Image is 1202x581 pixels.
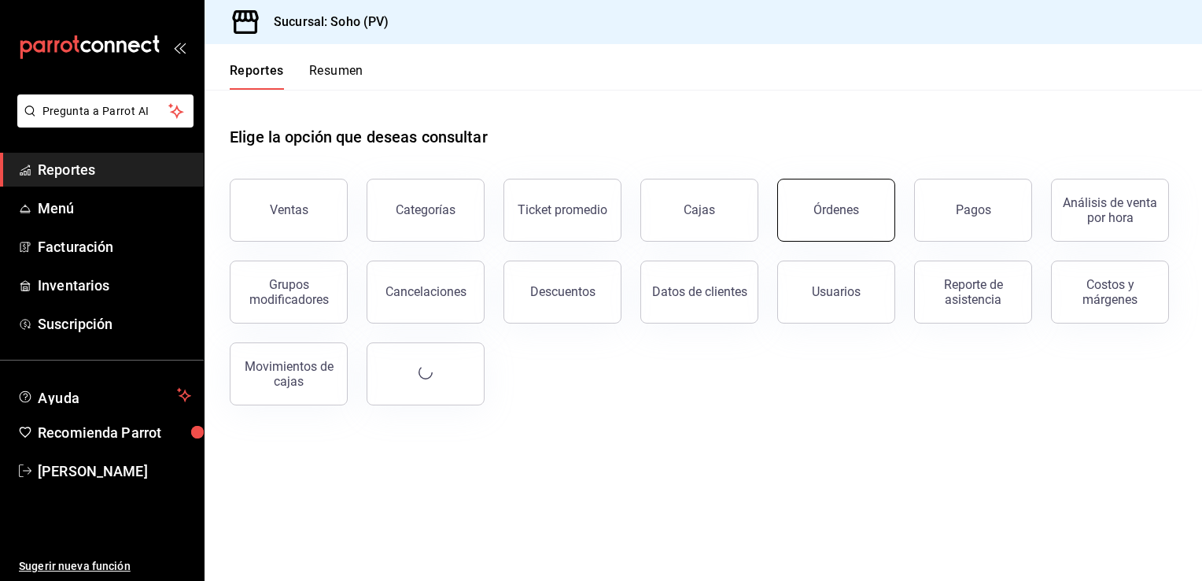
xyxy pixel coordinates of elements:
[261,13,389,31] h3: Sucursal: Soho (PV)
[19,558,191,575] span: Sugerir nueva función
[230,179,348,242] button: Ventas
[38,461,191,482] span: [PERSON_NAME]
[914,261,1032,324] button: Reporte de asistencia
[17,94,194,128] button: Pregunta a Parrot AI
[38,198,191,219] span: Menú
[38,313,191,335] span: Suscripción
[1051,179,1169,242] button: Análisis de venta por hora
[956,202,991,217] div: Pagos
[1061,277,1159,307] div: Costos y márgenes
[396,202,455,217] div: Categorías
[230,63,284,90] button: Reportes
[367,261,485,324] button: Cancelaciones
[530,284,595,299] div: Descuentos
[38,422,191,443] span: Recomienda Parrot
[777,179,895,242] button: Órdenes
[518,202,607,217] div: Ticket promedio
[230,261,348,324] button: Grupos modificadores
[640,261,758,324] button: Datos de clientes
[11,114,194,131] a: Pregunta a Parrot AI
[173,41,186,54] button: open_drawer_menu
[1051,261,1169,324] button: Costos y márgenes
[914,179,1032,242] button: Pagos
[230,125,488,149] h1: Elige la opción que deseas consultar
[270,202,308,217] div: Ventas
[652,284,747,299] div: Datos de clientes
[38,275,191,296] span: Inventarios
[367,179,485,242] button: Categorías
[230,342,348,405] button: Movimientos de cajas
[240,277,337,307] div: Grupos modificadores
[640,179,758,242] a: Cajas
[777,261,895,324] button: Usuarios
[309,63,363,90] button: Resumen
[38,236,191,257] span: Facturación
[684,201,716,220] div: Cajas
[240,359,337,389] div: Movimientos de cajas
[813,202,859,217] div: Órdenes
[1061,195,1159,225] div: Análisis de venta por hora
[503,261,621,324] button: Descuentos
[924,277,1022,307] div: Reporte de asistencia
[812,284,861,299] div: Usuarios
[38,386,171,405] span: Ayuda
[503,179,621,242] button: Ticket promedio
[42,103,169,120] span: Pregunta a Parrot AI
[38,159,191,180] span: Reportes
[230,63,363,90] div: navigation tabs
[385,284,466,299] div: Cancelaciones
